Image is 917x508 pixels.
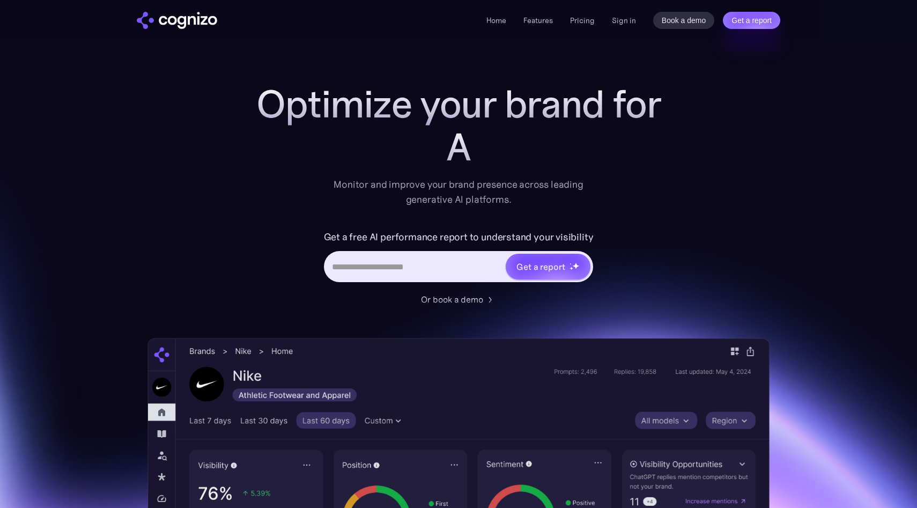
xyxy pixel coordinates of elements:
[137,12,217,29] img: cognizo logo
[324,229,594,288] form: Hero URL Input Form
[421,293,483,306] div: Or book a demo
[570,263,571,264] img: star
[324,229,594,246] label: Get a free AI performance report to understand your visibility
[421,293,496,306] a: Or book a demo
[570,16,595,25] a: Pricing
[505,253,591,281] a: Get a reportstarstarstar
[723,12,780,29] a: Get a report
[486,16,506,25] a: Home
[137,12,217,29] a: home
[572,262,579,269] img: star
[612,14,636,27] a: Sign in
[523,16,553,25] a: Features
[244,126,673,168] div: A
[244,83,673,126] h1: Optimize your brand for
[570,267,573,270] img: star
[327,177,590,207] div: Monitor and improve your brand presence across leading generative AI platforms.
[516,260,565,273] div: Get a report
[653,12,715,29] a: Book a demo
